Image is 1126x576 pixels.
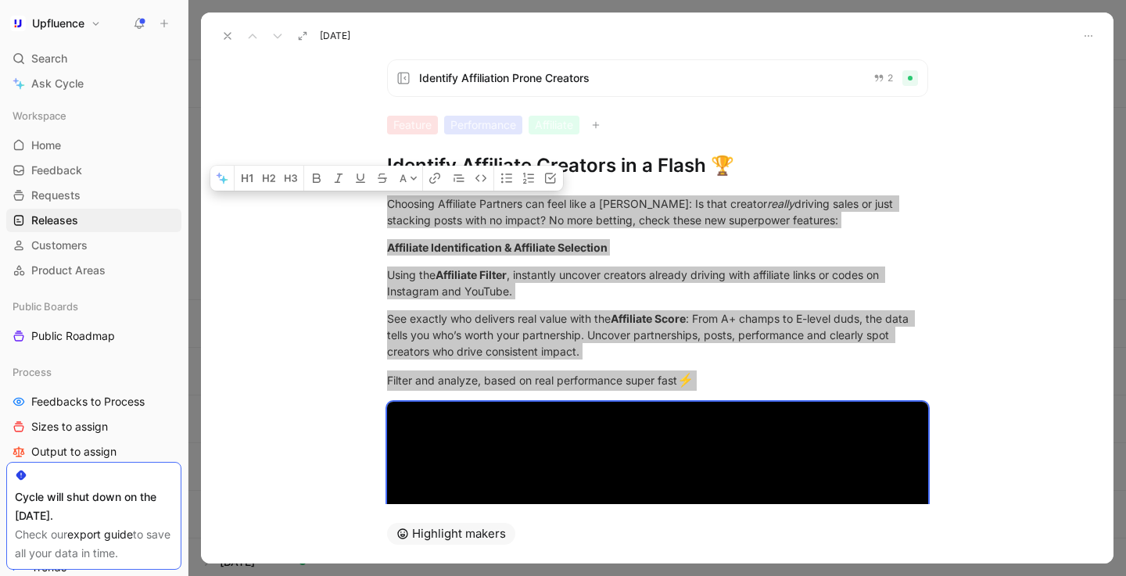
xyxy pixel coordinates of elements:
[6,295,181,318] div: Public Boards
[6,360,181,384] div: Process
[6,134,181,157] a: Home
[387,153,928,178] h1: Identify Affiliate Creators in a Flash 🏆
[31,188,81,203] span: Requests
[387,310,928,360] div: See exactly who delivers real value with the : From A+ champs to E-level duds, the data tells you...
[870,70,896,87] button: 2
[31,74,84,93] span: Ask Cycle
[677,372,694,388] span: ⚡
[6,184,181,207] a: Requests
[6,390,181,413] a: Feedbacks to Process
[13,108,66,123] span: Workspace
[320,30,350,42] span: [DATE]
[444,116,522,134] div: Performance
[13,299,78,314] span: Public Boards
[6,13,105,34] button: UpfluenceUpfluence
[395,166,422,191] button: A
[15,525,173,563] div: Check our to save all your data in time.
[31,163,82,178] span: Feedback
[31,419,108,435] span: Sizes to assign
[31,263,106,278] span: Product Areas
[31,394,145,410] span: Feedbacks to Process
[6,104,181,127] div: Workspace
[611,312,686,325] strong: Affiliate Score
[387,523,515,545] button: Highlight makers
[387,116,928,134] div: FeaturePerformanceAffiliate
[6,259,181,282] a: Product Areas
[767,197,794,210] em: really
[387,370,928,391] div: Filter and analyze, based on real performance super fast
[31,444,117,460] span: Output to assign
[6,324,181,348] a: Public Roadmap
[31,213,78,228] span: Releases
[387,267,928,299] div: Using the , instantly uncover creators already driving with affiliate links or codes on Instagram...
[67,528,133,541] a: export guide
[10,16,26,31] img: Upfluence
[15,488,173,525] div: Cycle will shut down on the [DATE].
[31,238,88,253] span: Customers
[436,268,507,281] strong: Affiliate Filter
[387,241,608,254] strong: Affiliate Identification & Affiliate Selection
[387,195,928,228] div: Choosing Affiliate Partners can feel like a [PERSON_NAME]: Is that creator driving sales or just ...
[31,328,115,344] span: Public Roadmap
[31,49,67,68] span: Search
[529,116,579,134] div: Affiliate
[888,73,893,83] span: 2
[6,440,181,463] a: Output to assign
[6,209,181,232] a: Releases
[419,69,861,88] span: Identify Affiliation Prone Creators
[6,415,181,438] a: Sizes to assign
[6,360,181,488] div: ProcessFeedbacks to ProcessSizes to assignOutput to assignBusiness Focus to assign
[6,72,181,95] a: Ask Cycle
[622,503,693,574] button: Play Video
[13,364,52,380] span: Process
[32,16,84,30] h1: Upfluence
[387,116,438,134] div: Feature
[6,159,181,182] a: Feedback
[31,138,61,153] span: Home
[6,295,181,348] div: Public BoardsPublic Roadmap
[6,234,181,257] a: Customers
[6,47,181,70] div: Search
